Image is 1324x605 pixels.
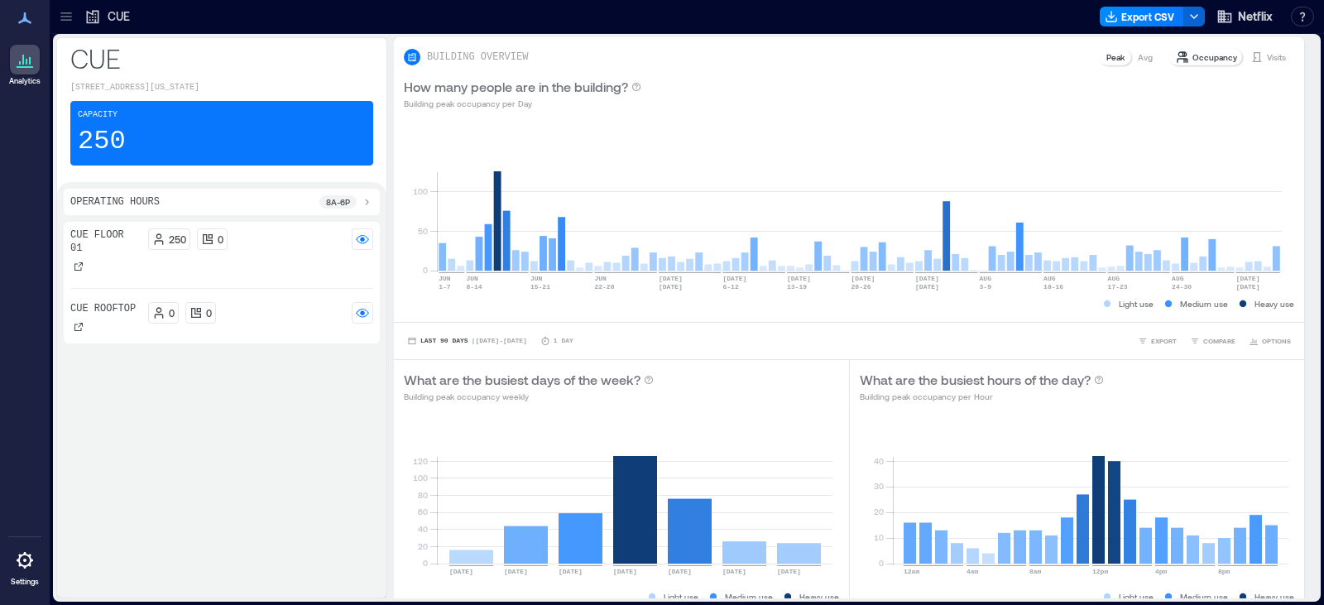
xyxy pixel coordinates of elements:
[78,125,126,158] p: 250
[1236,283,1260,290] text: [DATE]
[423,558,428,568] tspan: 0
[404,97,641,110] p: Building peak occupancy per Day
[1092,568,1108,575] text: 12pm
[725,590,773,603] p: Medium use
[1108,283,1128,290] text: 17-23
[559,568,583,575] text: [DATE]
[466,275,478,282] text: JUN
[404,333,530,349] button: Last 90 Days |[DATE]-[DATE]
[554,336,573,346] p: 1 Day
[423,265,428,275] tspan: 0
[169,233,186,246] p: 250
[418,524,428,534] tspan: 40
[1135,333,1180,349] button: EXPORT
[1245,333,1294,349] button: OPTIONS
[1238,8,1273,25] span: Netflix
[1138,50,1153,64] p: Avg
[418,541,428,551] tspan: 20
[404,77,628,97] p: How many people are in the building?
[413,455,428,465] tspan: 120
[851,275,875,282] text: [DATE]
[530,275,543,282] text: JUN
[1151,336,1177,346] span: EXPORT
[418,490,428,500] tspan: 80
[70,41,373,74] p: CUE
[439,275,451,282] text: JUN
[787,283,807,290] text: 13-19
[980,283,992,290] text: 3-9
[860,370,1091,390] p: What are the busiest hours of the day?
[594,275,607,282] text: JUN
[1254,590,1294,603] p: Heavy use
[78,108,118,122] p: Capacity
[504,568,528,575] text: [DATE]
[787,275,811,282] text: [DATE]
[873,532,883,542] tspan: 10
[1108,275,1120,282] text: AUG
[1192,50,1237,64] p: Occupancy
[418,507,428,516] tspan: 60
[1100,7,1184,26] button: Export CSV
[1172,275,1184,282] text: AUG
[967,568,979,575] text: 4am
[1203,336,1235,346] span: COMPARE
[1262,336,1291,346] span: OPTIONS
[1106,50,1125,64] p: Peak
[1172,283,1192,290] text: 24-30
[70,228,142,255] p: CUE Floor 01
[1119,590,1154,603] p: Light use
[1043,283,1063,290] text: 10-16
[1155,568,1168,575] text: 4pm
[70,195,160,209] p: Operating Hours
[980,275,992,282] text: AUG
[664,590,698,603] p: Light use
[594,283,614,290] text: 22-28
[878,558,883,568] tspan: 0
[11,577,39,587] p: Settings
[722,568,746,575] text: [DATE]
[530,283,550,290] text: 15-21
[418,226,428,236] tspan: 50
[218,233,223,246] p: 0
[799,590,839,603] p: Heavy use
[5,540,45,592] a: Settings
[427,50,528,64] p: BUILDING OVERVIEW
[70,302,136,315] p: CUE Rooftop
[169,306,175,319] p: 0
[873,455,883,465] tspan: 40
[413,473,428,483] tspan: 100
[659,275,683,282] text: [DATE]
[860,390,1104,403] p: Building peak occupancy per Hour
[9,76,41,86] p: Analytics
[404,370,640,390] p: What are the busiest days of the week?
[659,283,683,290] text: [DATE]
[413,186,428,196] tspan: 100
[1119,297,1154,310] p: Light use
[1254,297,1294,310] p: Heavy use
[915,283,939,290] text: [DATE]
[449,568,473,575] text: [DATE]
[108,8,130,25] p: CUE
[1218,568,1230,575] text: 8pm
[1029,568,1042,575] text: 8am
[1043,275,1056,282] text: AUG
[851,283,871,290] text: 20-26
[4,40,46,91] a: Analytics
[439,283,451,290] text: 1-7
[1211,3,1278,30] button: Netflix
[668,568,692,575] text: [DATE]
[1187,333,1239,349] button: COMPARE
[206,306,212,319] p: 0
[1180,590,1228,603] p: Medium use
[1180,297,1228,310] p: Medium use
[873,507,883,516] tspan: 20
[873,481,883,491] tspan: 30
[723,275,747,282] text: [DATE]
[613,568,637,575] text: [DATE]
[1267,50,1286,64] p: Visits
[326,195,350,209] p: 8a - 6p
[915,275,939,282] text: [DATE]
[70,81,373,94] p: [STREET_ADDRESS][US_STATE]
[404,390,654,403] p: Building peak occupancy weekly
[466,283,482,290] text: 8-14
